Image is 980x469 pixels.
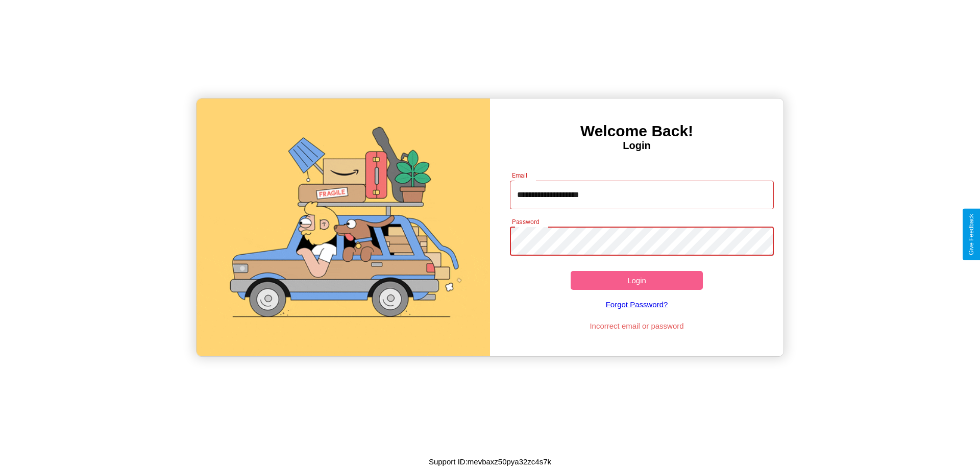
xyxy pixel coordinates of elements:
[512,217,539,226] label: Password
[490,122,783,140] h3: Welcome Back!
[197,98,490,356] img: gif
[571,271,703,290] button: Login
[512,171,528,180] label: Email
[429,455,551,468] p: Support ID: mevbaxz50pya32zc4s7k
[968,214,975,255] div: Give Feedback
[505,319,769,333] p: Incorrect email or password
[505,290,769,319] a: Forgot Password?
[490,140,783,152] h4: Login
